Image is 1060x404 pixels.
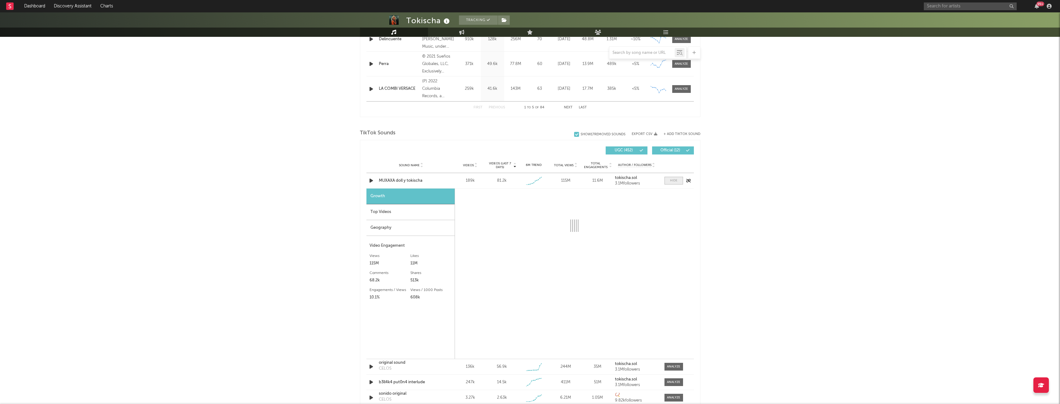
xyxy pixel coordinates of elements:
[370,242,452,250] div: Video Engagement
[487,162,513,169] span: Videos (last 7 days)
[370,286,411,294] div: Engagements / Views
[379,366,392,372] div: CELOS
[379,397,392,403] div: CELOS
[564,106,573,109] button: Next
[578,61,598,67] div: 13.9M
[578,36,598,42] div: 48.8M
[554,36,574,42] div: [DATE]
[366,189,455,204] div: Growth
[924,2,1017,10] input: Search for artists
[609,50,675,55] input: Search by song name or URL
[615,393,620,397] strong: 📿
[615,383,658,387] div: 3.1M followers
[517,104,552,111] div: 1 5 84
[664,132,700,136] button: + Add TikTok Sound
[625,86,646,92] div: <5%
[519,163,548,167] div: 6M Trend
[625,36,646,42] div: ~ 10 %
[610,149,638,152] span: UGC ( 452 )
[632,132,657,136] button: Export CSV
[615,377,658,382] a: tokischa.sol
[410,260,452,267] div: 11M
[554,86,574,92] div: [DATE]
[410,286,452,294] div: Views / 1000 Posts
[583,364,612,370] div: 35M
[618,163,651,167] span: Author / Followers
[456,395,485,401] div: 3.27k
[379,391,443,397] a: sonido original
[1036,2,1044,6] div: 99 +
[551,379,580,385] div: 411M
[579,106,587,109] button: Last
[379,86,419,92] a: LA COMBI VERSACE
[497,364,507,370] div: 56.9k
[656,149,685,152] span: Official ( 12 )
[370,269,411,277] div: Comments
[615,393,658,397] a: 📿
[601,36,622,42] div: 1.31M
[652,146,694,154] button: Official(12)
[459,86,479,92] div: 259k
[615,362,637,366] strong: tokischa.sol
[625,61,646,67] div: <5%
[410,277,452,284] div: 513k
[615,181,658,186] div: 3.1M followers
[422,28,456,50] div: (P) 2022 [PERSON_NAME] Music, under exclusive license to Sony Music Entertainment US Latin LLC
[366,220,455,236] div: Geography
[615,398,658,403] div: 9.82k followers
[370,294,411,301] div: 10.1%
[578,86,598,92] div: 17.7M
[583,178,612,184] div: 11.6M
[410,252,452,260] div: Likes
[474,106,482,109] button: First
[657,132,700,136] button: + Add TikTok Sound
[366,204,455,220] div: Top Videos
[379,61,419,67] a: Perra
[422,78,456,100] div: (P) 2022 Columbia Records, a Division of Sony Music Entertainment
[459,61,479,67] div: 371k
[360,129,396,137] span: TikTok Sounds
[497,395,507,401] div: 2.63k
[422,53,456,75] div: © 2021 Sueños Globales, LLC, Exclusively Licensed To UMG Recordings Inc.
[399,163,420,167] span: Sound Name
[615,377,637,381] strong: tokischa.sol
[551,364,580,370] div: 244M
[459,15,498,25] button: Tracking
[615,176,658,180] a: tokischa.sol
[370,277,411,284] div: 68.2k
[456,178,485,184] div: 189k
[554,163,573,167] span: Total Views
[615,367,658,372] div: 3.1M followers
[581,132,625,137] div: Show 17 Removed Sounds
[370,260,411,267] div: 115M
[456,379,485,385] div: 247k
[1035,4,1039,9] button: 99+
[459,36,479,42] div: 910k
[410,269,452,277] div: Shares
[489,106,505,109] button: Previous
[606,146,647,154] button: UGC(452)
[615,176,637,180] strong: tokischa.sol
[529,61,551,67] div: 60
[551,178,580,184] div: 115M
[370,252,411,260] div: Views
[506,86,526,92] div: 143M
[379,379,443,385] a: b3ll4k4 put0n4 interlude
[379,178,443,184] a: MUXAXA doll y tokischa
[497,379,507,385] div: 14.5k
[601,61,622,67] div: 489k
[456,364,485,370] div: 136k
[615,362,658,366] a: tokischa.sol
[601,86,622,92] div: 385k
[535,106,539,109] span: of
[379,360,443,366] a: original sound
[506,61,526,67] div: 77.8M
[463,163,474,167] span: Videos
[529,36,551,42] div: 70
[497,178,507,184] div: 81.2k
